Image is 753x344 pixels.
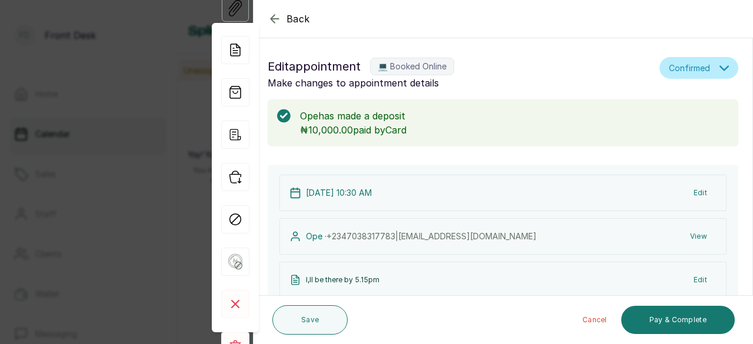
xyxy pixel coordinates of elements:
button: Back [268,12,310,26]
button: Save [272,305,348,335]
button: Cancel [573,306,617,334]
button: Confirmed [659,57,738,79]
span: Back [286,12,310,26]
p: I,ll be there by 5.15pm [306,275,379,285]
label: 💻 Booked Online [370,58,454,75]
span: Edit appointment [268,57,361,76]
p: Ope has made a deposit [300,109,729,123]
button: Edit [684,269,717,290]
span: Confirmed [669,62,710,74]
button: Pay & Complete [621,306,735,334]
p: [DATE] 10:30 AM [306,187,372,199]
p: Ope · [306,231,537,242]
p: Make changes to appointment details [268,76,655,90]
button: View [681,226,717,247]
p: ₦10,000.00 paid by Card [300,123,729,137]
button: Edit [684,182,717,203]
span: +234 7038317783 | [EMAIL_ADDRESS][DOMAIN_NAME] [326,231,537,241]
